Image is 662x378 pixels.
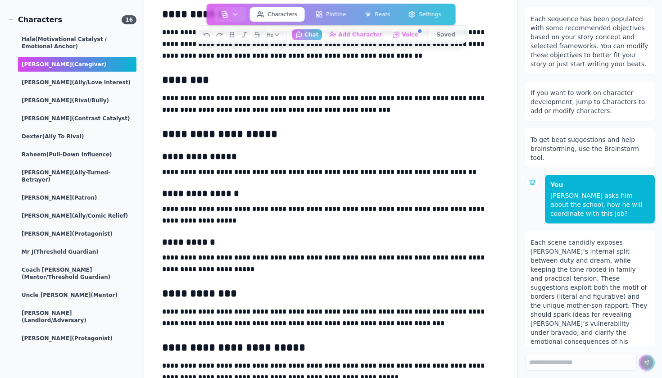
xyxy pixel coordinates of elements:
[18,209,136,223] div: [PERSON_NAME]
[250,7,305,22] button: Characters
[18,165,136,187] div: [PERSON_NAME]
[389,29,422,40] button: Voice
[531,135,649,162] div: To get beat suggestions and help brainstorming, use the Brainstorm tool.
[18,75,136,90] div: [PERSON_NAME]
[18,32,136,54] div: Hala
[72,231,113,237] span: (protagonist)
[292,29,322,40] button: Chat
[18,191,136,205] div: [PERSON_NAME]
[7,14,62,25] div: Characters
[18,57,136,72] div: [PERSON_NAME]
[18,227,136,241] div: [PERSON_NAME]
[72,335,113,342] span: (Protagonist)
[18,147,136,162] div: Raheem
[72,79,131,86] span: (Ally/Love Interest)
[401,7,448,22] button: Settings
[72,97,109,104] span: (Rival/Bully)
[34,249,99,255] span: (Threshold Guardian)
[355,5,399,23] a: Beats
[531,88,649,115] div: If you want to work on character development, jump to Characters to add or modify characters.
[308,7,353,22] button: Plotline
[22,317,86,323] span: (Landlord/Adversary)
[221,11,228,18] img: storyboard
[22,36,107,50] span: (Motivational Catalyst / Emotional Anchor)
[550,191,649,218] div: [PERSON_NAME] asks him about the school, how he will coordinate with this job?
[306,5,355,23] a: Plotline
[18,245,136,259] div: Mr J
[72,115,130,122] span: (Contrast Catalyst)
[42,133,84,140] span: (Ally to Rival)
[72,213,128,219] span: (Ally/Comic Relief)
[326,29,385,40] button: Add Character
[18,111,136,126] div: [PERSON_NAME]
[91,292,118,298] span: (Mentor)
[248,5,307,23] a: Characters
[531,14,649,68] div: Each sequence has been populated with some recommended objectives based on your story concept and...
[122,15,136,24] span: 16
[72,61,107,68] span: (Caregiver)
[399,5,450,23] a: Settings
[18,93,136,108] div: [PERSON_NAME]
[18,263,136,284] div: Coach [PERSON_NAME]
[550,180,649,189] p: You
[22,274,110,280] span: (Mentor/Threshold Guardian)
[433,29,459,40] button: Saved
[18,129,136,144] div: Dexter
[18,331,136,346] div: [PERSON_NAME]
[18,288,136,302] div: Uncle [PERSON_NAME]
[46,151,112,158] span: (Pull-Down Influence)
[531,238,649,364] div: Each scene candidly exposes [PERSON_NAME]’s internal split between duty and dream, while keeping ...
[72,195,97,201] span: (Patron)
[18,306,136,328] div: [PERSON_NAME]
[357,7,397,22] button: Beats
